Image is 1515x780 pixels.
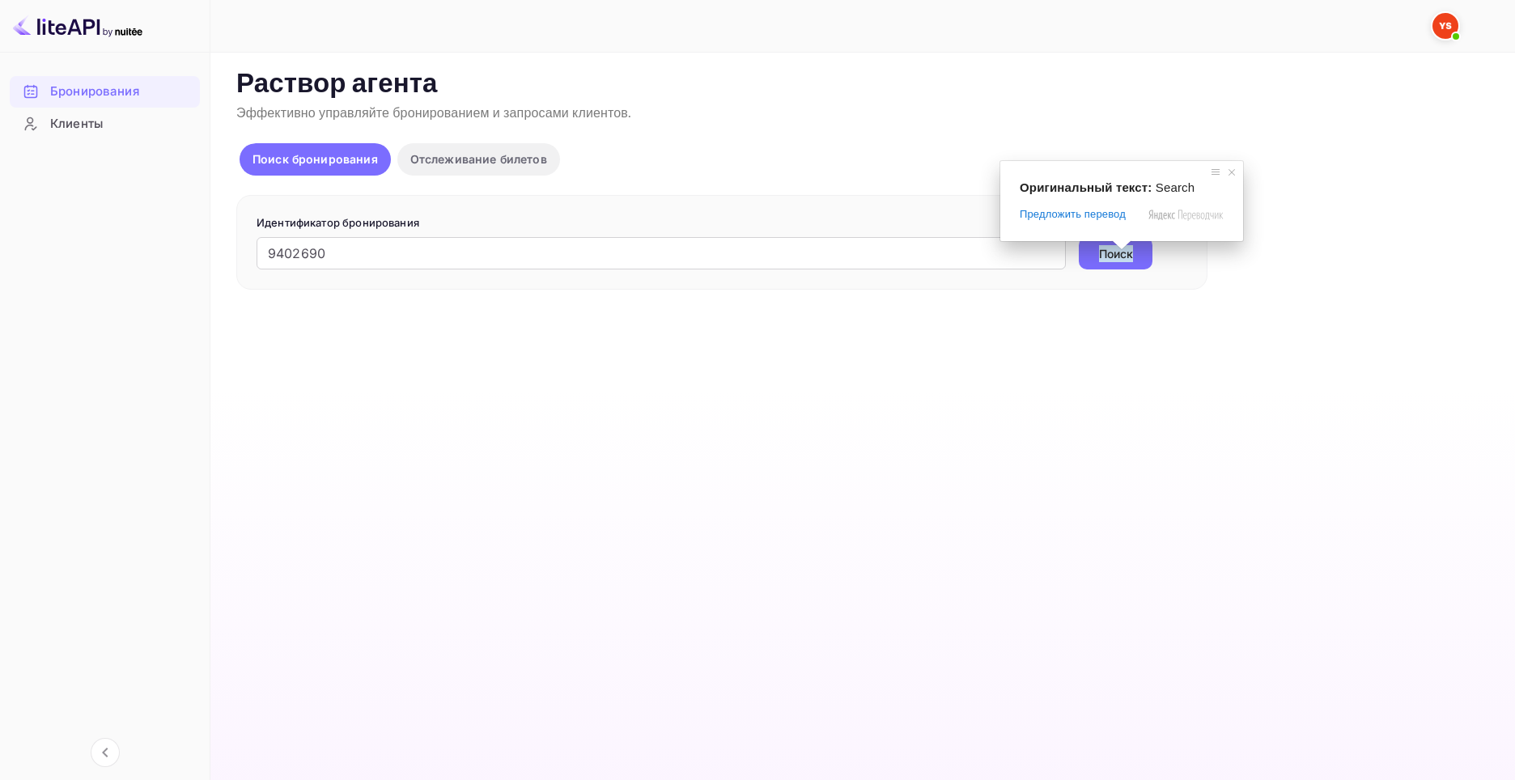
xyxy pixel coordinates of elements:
[1432,13,1458,39] img: Служба Поддержки Яндекса
[10,76,200,106] a: Бронирования
[50,83,139,101] ya-tr-span: Бронирования
[257,237,1066,269] input: Введите идентификатор бронирования (например, 63782194)
[1156,180,1195,194] span: Search
[1079,237,1152,269] button: Поиск
[1020,207,1126,222] span: Предложить перевод
[10,108,200,140] div: Клиенты
[257,216,419,229] ya-tr-span: Идентификатор бронирования
[252,152,378,166] ya-tr-span: Поиск бронирования
[236,67,438,102] ya-tr-span: Раствор агента
[10,108,200,138] a: Клиенты
[91,738,120,767] button: Свернуть навигацию
[1020,180,1152,194] span: Оригинальный текст:
[50,115,103,134] ya-tr-span: Клиенты
[13,13,142,39] img: Логотип LiteAPI
[410,152,547,166] ya-tr-span: Отслеживание билетов
[10,76,200,108] div: Бронирования
[236,105,631,122] ya-tr-span: Эффективно управляйте бронированием и запросами клиентов.
[1099,245,1133,262] ya-tr-span: Поиск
